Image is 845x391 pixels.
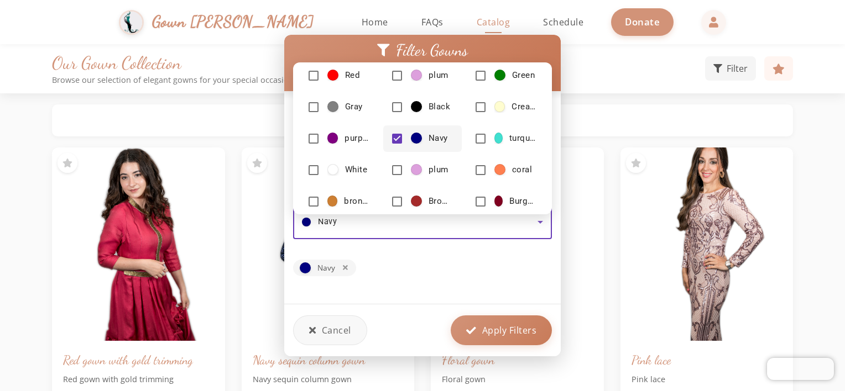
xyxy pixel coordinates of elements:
span: Green [512,70,535,81]
span: Brown [429,196,453,207]
span: plum [429,70,448,81]
span: purple [345,133,369,144]
span: White [345,164,367,176]
span: plum [429,164,448,176]
span: Gray [345,101,363,113]
span: Burgundy [509,196,536,207]
iframe: Chatra live chat [767,358,834,380]
span: turquoise [509,133,536,144]
span: coral [512,164,532,176]
span: Navy [429,133,448,144]
span: Black [429,101,450,113]
span: Cream [512,101,536,113]
span: Red [345,70,360,81]
span: bronze [344,196,369,207]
